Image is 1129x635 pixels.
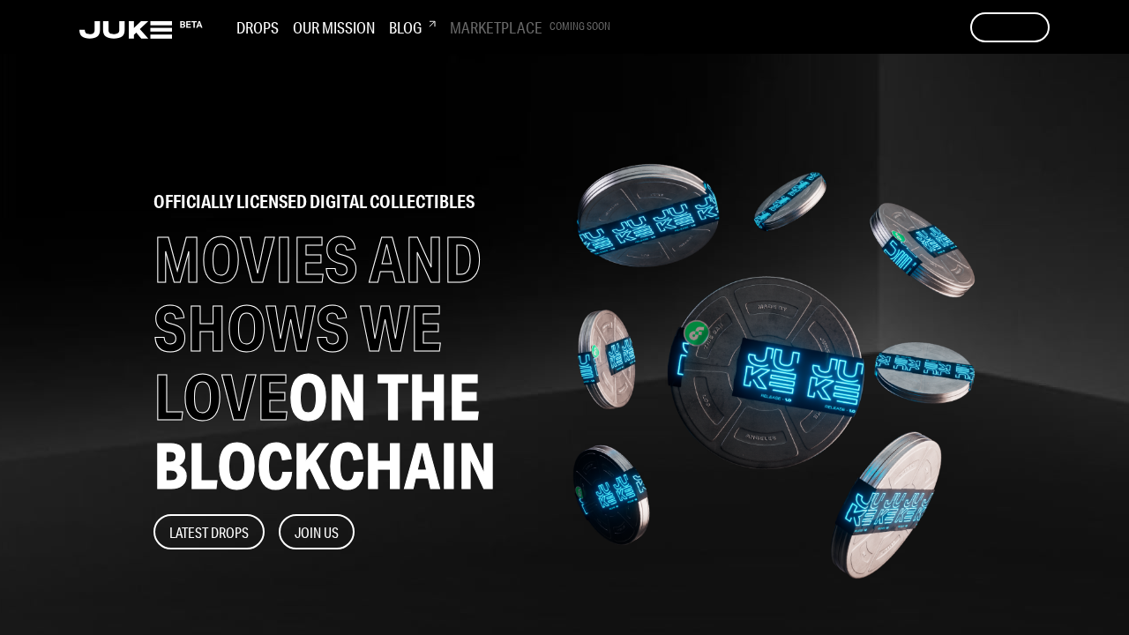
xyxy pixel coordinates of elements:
h1: MOVIES AND SHOWS WE LOVE [153,225,539,500]
h3: Our Mission [293,18,375,37]
h3: Blog [389,18,436,37]
h3: Drops [236,18,279,37]
h2: officially licensed digital collectibles [153,193,539,211]
button: Join Us [279,514,355,549]
button: Latest Drops [153,514,265,549]
span: ON THE BLOCKCHAIN [153,358,497,504]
